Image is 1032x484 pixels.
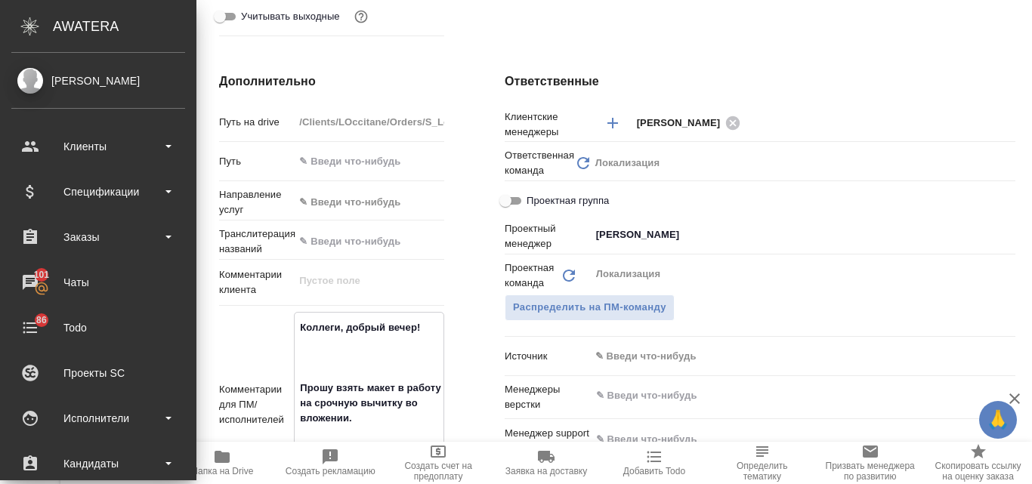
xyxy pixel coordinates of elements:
div: Чаты [11,271,185,294]
span: Распределить на ПМ-команду [513,299,666,316]
button: Папка на Drive [168,442,277,484]
p: Путь [219,154,294,169]
h4: Ответственные [505,72,1015,91]
p: Менеджер support team [505,426,590,456]
p: Проектный менеджер [505,221,590,251]
div: Клиенты [11,135,185,158]
p: Путь на drive [219,115,294,130]
button: Open [1007,122,1010,125]
div: Кандидаты [11,452,185,475]
span: Проектная группа [527,193,609,208]
input: Пустое поле [294,111,444,133]
span: В заказе уже есть ответственный ПМ или ПМ группа [505,294,675,321]
button: Призвать менеджера по развитию [816,442,924,484]
span: Заявка на доставку [505,466,587,476]
div: [PERSON_NAME] [11,72,185,89]
span: Добавить Todo [623,466,685,476]
p: Комментарии для ПМ/исполнителей [219,382,294,427]
input: ✎ Введи что-нибудь [294,230,444,252]
span: Создать счет на предоплату [394,461,484,482]
button: Open [1007,438,1010,441]
button: Заявка на доставку [493,442,601,484]
button: Добавить менеджера [595,105,631,141]
h4: Дополнительно [219,72,444,91]
a: Проекты SC [4,354,193,392]
span: 🙏 [985,404,1011,436]
div: ✎ Введи что-нибудь [299,195,426,210]
button: Скопировать ссылку на оценку заказа [924,442,1032,484]
span: 86 [27,313,56,328]
a: 101Чаты [4,264,193,301]
div: ✎ Введи что-нибудь [595,349,997,364]
button: Добавить Todo [600,442,708,484]
div: Todo [11,316,185,339]
div: ✎ Введи что-нибудь [590,344,1015,369]
span: 101 [25,267,59,282]
button: Open [1007,233,1010,236]
button: Определить тематику [708,442,816,484]
p: Менеджеры верстки [505,382,590,412]
div: ✎ Введи что-нибудь [294,190,444,215]
div: Проекты SC [11,362,185,384]
span: Определить тематику [717,461,807,482]
div: AWATERA [53,11,196,42]
input: ✎ Введи что-нибудь [595,430,960,448]
a: 86Todo [4,309,193,347]
p: Ответственная команда [505,148,574,178]
button: Создать рекламацию [277,442,385,484]
button: 🙏 [979,401,1017,439]
span: Скопировать ссылку на оценку заказа [933,461,1023,482]
p: Транслитерация названий [219,227,294,257]
div: Исполнители [11,407,185,430]
div: Заказы [11,226,185,248]
div: Спецификации [11,180,185,203]
button: Распределить на ПМ-команду [505,294,675,321]
p: Проектная команда [505,260,560,291]
div: Локализация [590,150,1015,176]
p: Комментарии клиента [219,267,294,297]
span: Призвать менеджера по развитию [825,461,915,482]
input: ✎ Введи что-нибудь [595,387,960,405]
div: [PERSON_NAME] [637,113,746,132]
p: Клиентские менеджеры [505,109,590,140]
p: Источник [505,349,590,364]
span: Учитывать выходные [241,9,340,24]
span: Папка на Drive [191,466,253,476]
span: Создать рекламацию [286,466,375,476]
button: Выбери, если сб и вс нужно считать рабочими днями для выполнения заказа. [351,7,371,26]
button: Создать счет на предоплату [385,442,493,484]
input: ✎ Введи что-нибудь [294,150,444,172]
p: Направление услуг [219,187,294,217]
span: [PERSON_NAME] [637,116,730,131]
